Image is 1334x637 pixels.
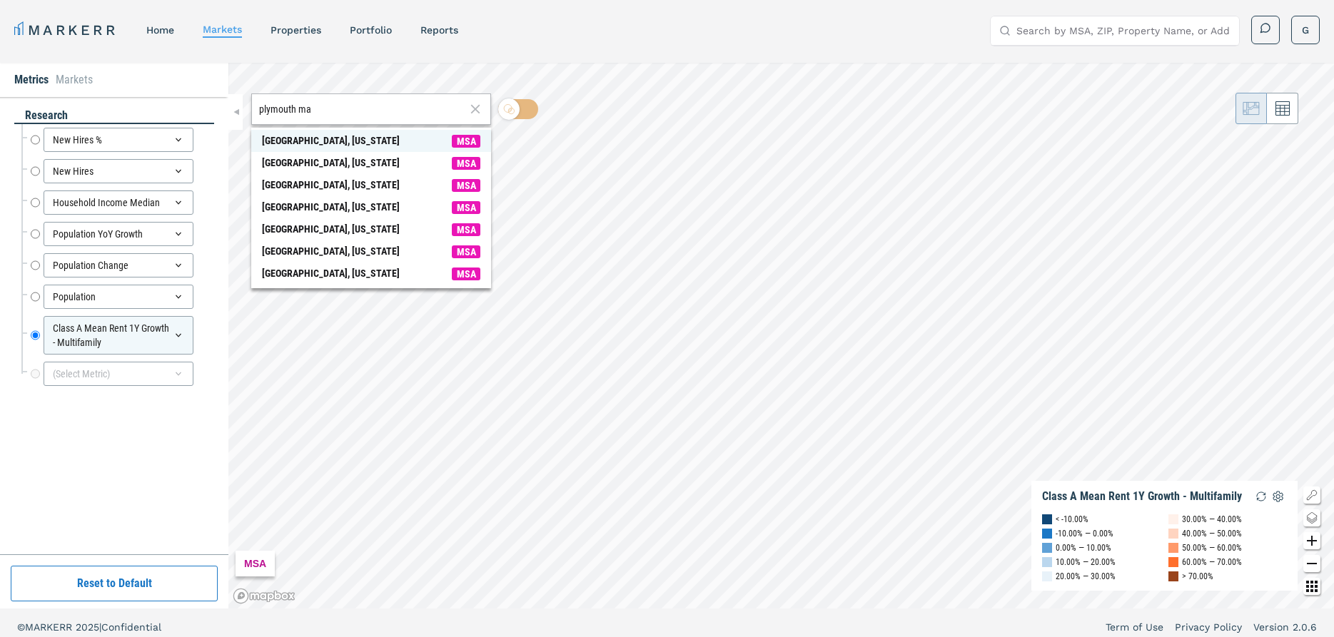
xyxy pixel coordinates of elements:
a: home [146,24,174,36]
span: MSA [452,245,480,258]
span: Search Bar Suggestion Item: Plymouth, Massachusetts [251,130,491,152]
span: MSA [452,135,480,148]
div: MSA [236,551,275,576]
img: Reload Legend [1253,488,1270,505]
span: MSA [452,179,480,192]
div: Population [44,285,193,309]
canvas: Map [228,63,1334,608]
div: Class A Mean Rent 1Y Growth - Multifamily [1042,489,1242,504]
span: © [17,621,25,633]
span: MSA [452,267,480,280]
button: Show/Hide Legend Map Button [1303,486,1320,504]
span: MSA [452,223,480,236]
input: Search by MSA, ZIP, Property Name, or Address [1016,16,1231,45]
span: MSA [452,201,480,214]
input: Search by MSA or ZIP Code [259,102,465,117]
span: MSA [452,157,480,170]
div: Population Change [44,253,193,277]
img: Settings [1270,488,1287,505]
a: Version 2.0.6 [1253,620,1317,634]
div: Population YoY Growth [44,222,193,246]
div: 60.00% — 70.00% [1182,555,1242,569]
a: Term of Use [1106,620,1163,634]
button: Other options map button [1303,578,1320,595]
button: Zoom out map button [1303,555,1320,572]
button: Change style map button [1303,509,1320,526]
li: Metrics [14,71,49,88]
span: Search Bar Suggestion Item: Marcus, Iowa [251,218,491,240]
div: Class A Mean Rent 1Y Growth - Multifamily [44,316,193,355]
div: 30.00% — 40.00% [1182,512,1242,526]
span: Search Bar Suggestion Item: Marshfield, Massachusetts [251,196,491,218]
div: 40.00% — 50.00% [1182,526,1242,541]
div: -10.00% — 0.00% [1056,526,1113,541]
div: 20.00% — 30.00% [1056,569,1116,584]
div: [GEOGRAPHIC_DATA], [US_STATE] [262,133,400,148]
span: G [1302,23,1309,37]
div: [GEOGRAPHIC_DATA], [US_STATE] [262,222,400,237]
span: MARKERR [25,621,76,633]
a: Mapbox logo [233,588,295,604]
div: Household Income Median [44,190,193,215]
div: [GEOGRAPHIC_DATA], [US_STATE] [262,178,400,193]
button: Reset to Default [11,566,218,601]
a: Portfolio [350,24,392,36]
button: G [1291,16,1320,44]
button: Zoom in map button [1303,532,1320,549]
div: 50.00% — 60.00% [1182,541,1242,555]
a: markets [203,24,242,35]
div: [GEOGRAPHIC_DATA], [US_STATE] [262,266,400,281]
span: Confidential [101,621,161,633]
a: reports [420,24,458,36]
div: New Hires % [44,128,193,152]
div: (Select Metric) [44,362,193,386]
span: Search Bar Suggestion Item: Maurice, Iowa [251,263,491,285]
div: [GEOGRAPHIC_DATA], [US_STATE] [262,200,400,215]
div: 0.00% — 10.00% [1056,541,1111,555]
span: 2025 | [76,621,101,633]
div: [GEOGRAPHIC_DATA], [US_STATE] [262,156,400,170]
a: MARKERR [14,20,118,40]
span: Search Bar Suggestion Item: Maskell, Nebraska [251,240,491,263]
li: Markets [56,71,93,88]
span: Search Bar Suggestion Item: Plymouth, Maine [251,174,491,196]
div: 10.00% — 20.00% [1056,555,1116,569]
div: [GEOGRAPHIC_DATA], [US_STATE] [262,244,400,259]
div: research [14,108,214,124]
span: Search Bar Suggestion Item: Plymouth, Indiana [251,152,491,174]
a: Privacy Policy [1175,620,1242,634]
div: > 70.00% [1182,569,1213,584]
div: New Hires [44,159,193,183]
a: properties [271,24,321,36]
div: < -10.00% [1056,512,1088,526]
